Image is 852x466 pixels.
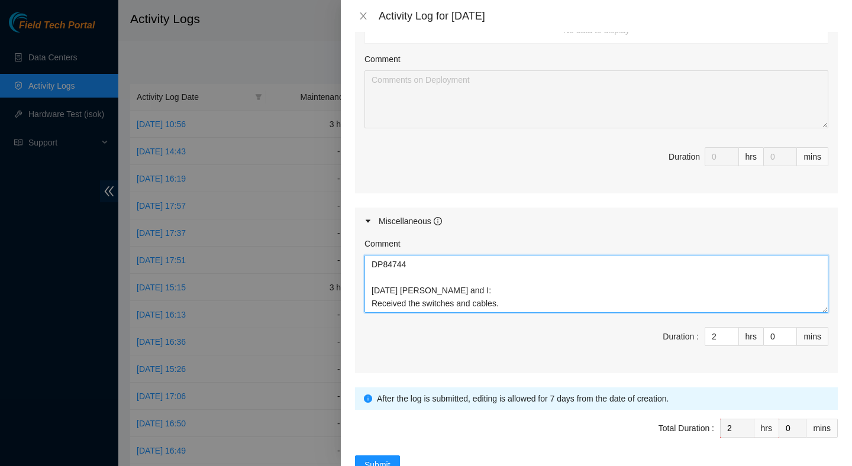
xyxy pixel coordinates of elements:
div: mins [797,327,828,346]
textarea: Comment [364,70,828,128]
div: mins [797,147,828,166]
div: hrs [754,419,779,438]
span: info-circle [434,217,442,225]
span: caret-right [364,218,372,225]
div: Total Duration : [659,422,714,435]
label: Comment [364,53,401,66]
div: hrs [739,327,764,346]
div: mins [806,419,838,438]
div: Duration : [663,330,699,343]
div: After the log is submitted, editing is allowed for 7 days from the date of creation. [377,392,829,405]
button: Close [355,11,372,22]
div: Miscellaneous info-circle [355,208,838,235]
div: hrs [739,147,764,166]
span: close [359,11,368,21]
label: Comment [364,237,401,250]
span: info-circle [364,394,372,403]
div: Miscellaneous [379,215,442,228]
div: Duration [669,150,700,163]
textarea: Comment [364,255,828,313]
div: Activity Log for [DATE] [379,9,838,22]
